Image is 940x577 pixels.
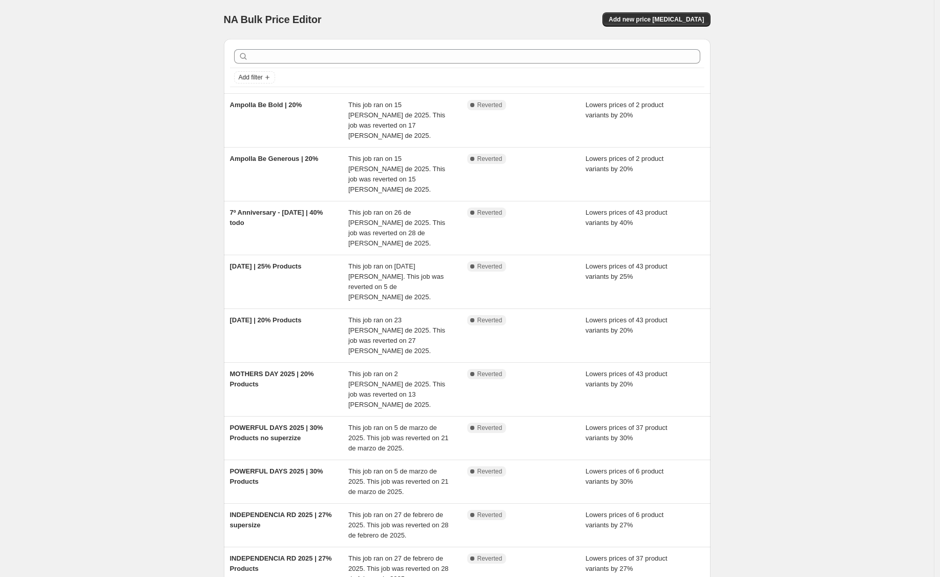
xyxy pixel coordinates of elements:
[477,155,503,163] span: Reverted
[348,424,449,452] span: This job ran on 5 de marzo de 2025. This job was reverted on 21 de marzo de 2025.
[586,424,667,442] span: Lowers prices of 37 product variants by 30%
[477,262,503,271] span: Reverted
[586,316,667,334] span: Lowers prices of 43 product variants by 20%
[586,554,667,572] span: Lowers prices of 37 product variants by 27%
[230,554,332,572] span: INDEPENDENCIA RD 2025 | 27% Products
[348,101,445,139] span: This job ran on 15 [PERSON_NAME] de 2025. This job was reverted on 17 [PERSON_NAME] de 2025.
[477,101,503,109] span: Reverted
[586,262,667,280] span: Lowers prices of 43 product variants by 25%
[224,14,322,25] span: NA Bulk Price Editor
[234,71,275,84] button: Add filter
[230,316,302,324] span: [DATE] | 20% Products
[602,12,710,27] button: Add new price [MEDICAL_DATA]
[230,511,332,529] span: INDEPENDENCIA RD 2025 | 27% supersize
[586,370,667,388] span: Lowers prices of 43 product variants by 20%
[348,467,449,496] span: This job ran on 5 de marzo de 2025. This job was reverted on 21 de marzo de 2025.
[477,511,503,519] span: Reverted
[586,511,663,529] span: Lowers prices of 6 product variants by 27%
[230,101,302,109] span: Ampolla Be Bold | 20%
[348,370,445,408] span: This job ran on 2 [PERSON_NAME] de 2025. This job was reverted on 13 [PERSON_NAME] de 2025.
[348,262,444,301] span: This job ran on [DATE][PERSON_NAME]. This job was reverted on 5 de [PERSON_NAME] de 2025.
[477,370,503,378] span: Reverted
[230,370,314,388] span: MOTHERS DAY 2025 | 20% Products
[477,424,503,432] span: Reverted
[348,155,445,193] span: This job ran on 15 [PERSON_NAME] de 2025. This job was reverted on 15 [PERSON_NAME] de 2025.
[477,467,503,476] span: Reverted
[348,316,445,355] span: This job ran on 23 [PERSON_NAME] de 2025. This job was reverted on 27 [PERSON_NAME] de 2025.
[348,209,445,247] span: This job ran on 26 de [PERSON_NAME] de 2025. This job was reverted on 28 de [PERSON_NAME] de 2025.
[477,554,503,563] span: Reverted
[586,101,663,119] span: Lowers prices of 2 product variants by 20%
[586,209,667,226] span: Lowers prices of 43 product variants by 40%
[609,15,704,24] span: Add new price [MEDICAL_DATA]
[230,424,323,442] span: POWERFUL DAYS 2025 | 30% Products no superzize
[586,155,663,173] span: Lowers prices of 2 product variants by 20%
[348,511,449,539] span: This job ran on 27 de febrero de 2025. This job was reverted on 28 de febrero de 2025.
[477,316,503,324] span: Reverted
[239,73,263,81] span: Add filter
[230,467,323,485] span: POWERFUL DAYS 2025 | 30% Products
[586,467,663,485] span: Lowers prices of 6 product variants by 30%
[230,262,302,270] span: [DATE] | 25% Products
[477,209,503,217] span: Reverted
[230,209,323,226] span: 7º Anniversary - [DATE] | 40% todo
[230,155,319,162] span: Ampolla Be Generous | 20%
